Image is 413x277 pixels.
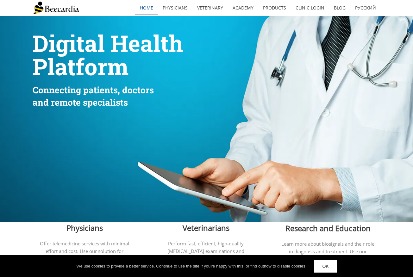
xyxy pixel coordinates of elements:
a: Products [258,1,291,15]
a: OK [314,260,336,273]
img: Beecardia [33,2,79,14]
a: home [135,1,158,15]
span: Connecting patients, doctors [33,84,154,96]
div: We use cookies to provide a better service. Continue to use the site If you're happy with this, o... [76,263,306,269]
span: Platform [33,52,128,82]
span: Digital Health [33,28,183,58]
span: Learn more about biosignals and their role in diagnosis and treatment. Use our devices and data f... [281,241,374,270]
span: and remote specialists [33,96,128,108]
a: Clinic Login [291,1,329,15]
span: Veterinarians [183,223,229,233]
span: Physicians [66,223,103,233]
a: Blog [329,1,350,15]
a: how to disable cookies [264,264,305,268]
span: Research and Education [285,223,371,233]
a: Veterinary [192,1,228,15]
a: Physicians [158,1,192,15]
span: Perform fast, efficient, high-quality [MEDICAL_DATA] examinations and request interpretation from... [162,240,250,269]
a: Academy [228,1,258,15]
a: Русский [350,1,381,15]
